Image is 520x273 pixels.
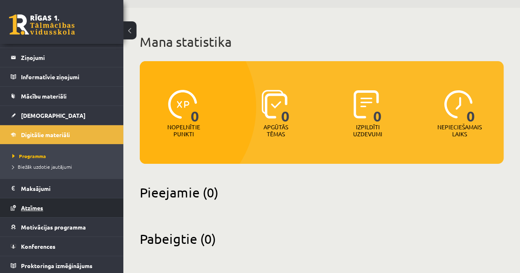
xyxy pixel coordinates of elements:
[281,90,290,124] span: 0
[140,34,504,50] h1: Mana statistika
[11,237,113,256] a: Konferences
[21,48,113,67] legend: Ziņojumi
[12,152,115,160] a: Programma
[11,125,113,144] a: Digitālie materiāli
[11,179,113,198] a: Maksājumi
[11,106,113,125] a: [DEMOGRAPHIC_DATA]
[21,67,113,86] legend: Informatīvie ziņojumi
[21,179,113,198] legend: Maksājumi
[467,90,475,124] span: 0
[12,163,115,170] a: Biežāk uzdotie jautājumi
[167,124,200,138] p: Nopelnītie punkti
[11,48,113,67] a: Ziņojumi
[9,14,75,35] a: Rīgas 1. Tālmācības vidusskola
[140,184,504,200] h2: Pieejamie (0)
[21,243,55,250] span: Konferences
[11,67,113,86] a: Informatīvie ziņojumi
[11,198,113,217] a: Atzīmes
[21,112,86,119] span: [DEMOGRAPHIC_DATA]
[261,90,287,119] img: icon-learned-topics-4a711ccc23c960034f471b6e78daf4a3bad4a20eaf4de84257b87e66633f6470.svg
[12,153,46,159] span: Programma
[21,204,43,211] span: Atzīmes
[354,90,379,119] img: icon-completed-tasks-ad58ae20a441b2904462921112bc710f1caf180af7a3daa7317a5a94f2d26646.svg
[21,262,92,269] span: Proktoringa izmēģinājums
[373,90,381,124] span: 0
[168,90,197,119] img: icon-xp-0682a9bc20223a9ccc6f5883a126b849a74cddfe5390d2b41b4391c66f2066e7.svg
[11,87,113,106] a: Mācību materiāli
[21,131,70,138] span: Digitālie materiāli
[11,218,113,236] a: Motivācijas programma
[260,124,292,138] p: Apgūtās tēmas
[12,163,72,170] span: Biežāk uzdotie jautājumi
[140,231,504,247] h2: Pabeigtie (0)
[21,223,86,231] span: Motivācijas programma
[21,92,67,100] span: Mācību materiāli
[351,124,384,138] p: Izpildīti uzdevumi
[444,90,473,119] img: icon-clock-7be60019b62300814b6bd22b8e044499b485619524d84068768e800edab66f18.svg
[191,90,199,124] span: 0
[437,124,482,138] p: Nepieciešamais laiks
